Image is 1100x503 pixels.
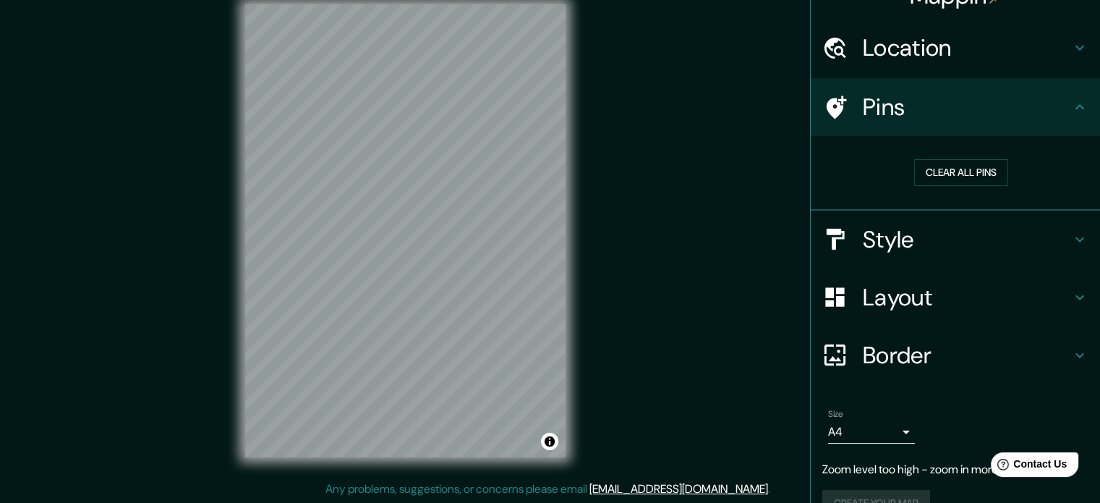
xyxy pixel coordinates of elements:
div: Layout [811,269,1100,326]
p: Zoom level too high - zoom in more [822,461,1088,478]
div: Border [811,326,1100,384]
div: Style [811,211,1100,269]
p: Any problems, suggestions, or concerns please email . [325,481,770,498]
h4: Style [863,225,1071,254]
div: . [772,481,775,498]
h4: Location [863,33,1071,62]
a: [EMAIL_ADDRESS][DOMAIN_NAME] [589,481,768,496]
iframe: Help widget launcher [971,447,1084,487]
div: Pins [811,78,1100,136]
div: Location [811,19,1100,77]
h4: Pins [863,93,1071,122]
div: . [770,481,772,498]
button: Clear all pins [914,159,1008,186]
button: Toggle attribution [541,433,558,450]
label: Size [828,407,843,420]
h4: Layout [863,283,1071,312]
div: A4 [828,420,915,444]
canvas: Map [245,4,566,457]
h4: Border [863,341,1071,370]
